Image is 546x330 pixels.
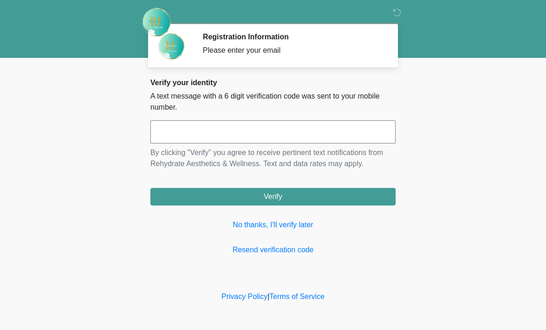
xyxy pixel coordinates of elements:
a: No thanks, I'll verify later [150,219,396,230]
a: Resend verification code [150,244,396,255]
p: A text message with a 6 digit verification code was sent to your mobile number. [150,91,396,113]
a: Privacy Policy [222,293,268,300]
a: | [267,293,269,300]
a: Terms of Service [269,293,324,300]
h2: Verify your identity [150,78,396,87]
img: Agent Avatar [157,32,185,60]
img: Rehydrate Aesthetics & Wellness Logo [141,7,172,37]
p: By clicking "Verify" you agree to receive pertinent text notifications from Rehydrate Aesthetics ... [150,147,396,169]
button: Verify [150,188,396,205]
div: Please enter your email [203,45,382,56]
